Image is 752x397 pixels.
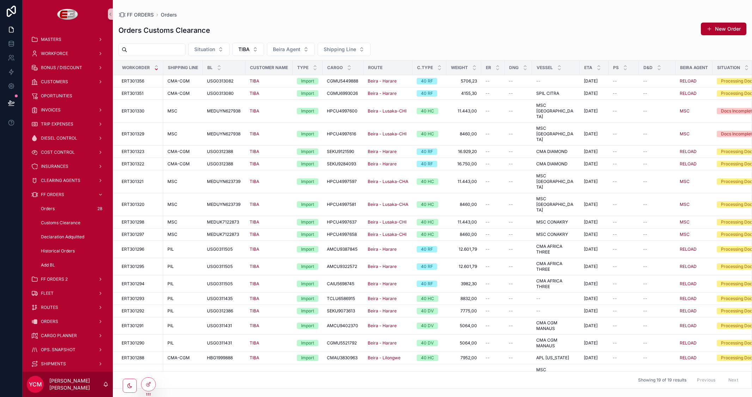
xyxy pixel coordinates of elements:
a: 4155,30 [451,91,477,96]
a: Beira - Harare [368,91,397,96]
a: TIBA [250,179,288,184]
span: WORKFORCE [41,51,68,56]
a: SEKU9121590 [327,149,359,154]
span: -- [536,78,540,84]
a: ERT301329 [122,131,159,137]
a: USG0313080 [207,91,241,96]
a: -- [643,179,671,184]
button: New Order [701,23,746,35]
img: App logo [57,8,79,20]
button: Select Button [318,43,371,56]
div: Import [301,78,314,84]
a: Beira - Harare [368,149,397,154]
span: [DATE] [584,78,598,84]
a: -- [509,131,528,137]
span: SPIL CITRA [536,91,559,96]
span: MSC [680,179,690,184]
a: -- [643,108,671,114]
a: Beira - Lusaka-CHI [368,131,408,137]
a: -- [613,149,635,154]
a: Import [297,178,318,185]
a: -- [485,91,500,96]
span: ERT301323 [122,149,144,154]
span: 11.443,00 [451,108,477,114]
a: -- [485,161,500,167]
div: Import [301,161,314,167]
a: -- [485,108,500,114]
div: 40 HC [421,178,434,185]
a: Beira - Harare [368,161,397,167]
span: MEDUYN627938 [207,108,240,114]
span: ERT301321 [122,179,143,184]
a: TIBA [250,108,259,114]
div: Import [301,178,314,185]
span: -- [509,161,513,167]
a: 40 RF [417,161,442,167]
button: Select Button [267,43,315,56]
a: CMA-CGM [167,78,198,84]
span: -- [509,179,513,184]
span: -- [485,108,490,114]
a: -- [509,179,528,184]
a: -- [643,161,671,167]
a: Beira - Lusaka-CHA [368,179,408,184]
a: -- [509,91,528,96]
a: [DATE] [584,91,604,96]
a: INVOICES [27,104,109,116]
div: Import [301,148,314,155]
a: SEKU9284093 [327,161,359,167]
a: -- [485,179,500,184]
a: CLEARING AGENTS [27,174,109,187]
span: [DATE] [584,161,598,167]
a: TIBA [250,149,288,154]
a: TIBA [250,131,259,137]
div: Import [301,90,314,97]
a: Beira - Harare [368,78,408,84]
span: CGMU6993026 [327,91,358,96]
span: ERT301351 [122,91,143,96]
span: MEDUYN627938 [207,131,240,137]
a: TIBA [250,161,259,167]
span: -- [613,108,617,114]
a: 40 RF [417,148,442,155]
a: USG0313082 [207,78,241,84]
span: HPCU4997600 [327,108,357,114]
span: ERT301330 [122,108,145,114]
a: TIBA [250,78,288,84]
a: 40 RF [417,90,442,97]
a: ERT301323 [122,149,159,154]
span: -- [613,91,617,96]
span: CMA-CGM [167,149,190,154]
span: Shipping Line [324,46,356,53]
span: -- [643,179,647,184]
a: [DATE] [584,161,604,167]
a: Import [297,131,318,137]
span: -- [643,78,647,84]
a: WORKFORCE [27,47,109,60]
a: MEDUYN627938 [207,108,241,114]
span: FF ORDERS [41,192,64,197]
span: BONUS / DISCOUNT [41,65,82,71]
a: USG0312388 [207,161,241,167]
div: 40 RF [421,161,433,167]
span: [DATE] [584,131,598,137]
span: ERT301329 [122,131,144,137]
span: -- [643,108,647,114]
a: BONUS / DISCOUNT [27,61,109,74]
a: 40 RF [417,78,442,84]
a: RELOAD [680,78,697,84]
span: -- [485,161,490,167]
span: [DATE] [584,108,598,114]
span: -- [613,78,617,84]
a: Import [297,108,318,114]
a: FF ORDERS [27,188,109,201]
span: -- [485,179,490,184]
a: -- [485,78,500,84]
a: CMA-CGM [167,149,198,154]
a: Import [297,161,318,167]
